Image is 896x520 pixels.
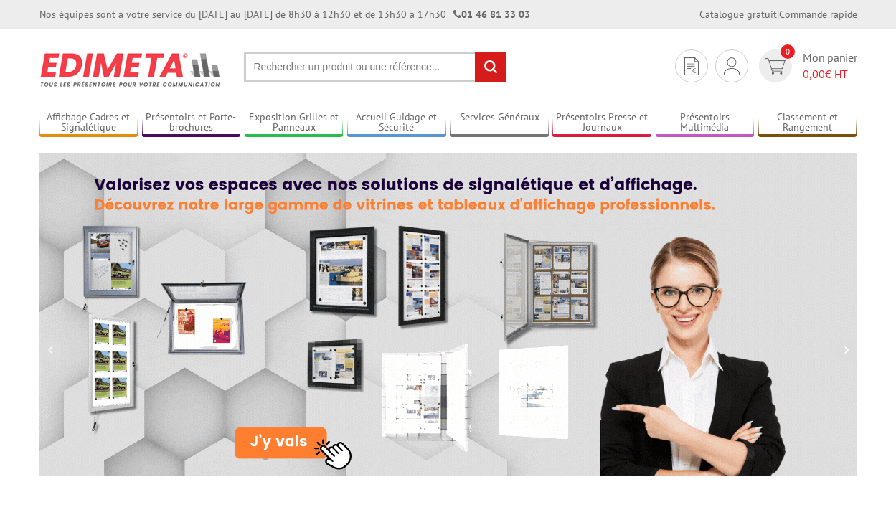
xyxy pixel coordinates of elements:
a: Présentoirs et Porte-brochures [142,111,241,135]
a: Présentoirs Presse et Journaux [552,111,651,135]
span: 0 [781,44,795,59]
a: Présentoirs Multimédia [656,111,755,135]
a: Affichage Cadres et Signalétique [39,111,138,135]
a: Commande rapide [779,8,857,21]
div: Nos équipes sont à votre service du [DATE] au [DATE] de 8h30 à 12h30 et de 13h30 à 17h30 [39,7,530,22]
img: devis rapide [684,57,699,75]
a: Catalogue gratuit [699,8,777,21]
span: 0,00 [803,67,825,81]
a: Accueil Guidage et Sécurité [347,111,446,135]
a: Classement et Rangement [758,111,857,135]
a: Exposition Grilles et Panneaux [245,111,344,135]
span: € HT [803,66,857,82]
img: devis rapide [724,57,740,75]
img: devis rapide [765,58,786,75]
div: | [699,7,857,22]
input: rechercher [475,52,506,82]
img: Présentoir, panneau, stand - Edimeta - PLV, affichage, mobilier bureau, entreprise [39,43,222,96]
input: Rechercher un produit ou une référence... [244,52,506,82]
strong: 01 46 81 33 03 [453,8,530,21]
span: Mon panier [803,49,857,82]
a: devis rapide 0 Mon panier 0,00€ HT [755,49,857,82]
a: Services Généraux [450,111,549,135]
